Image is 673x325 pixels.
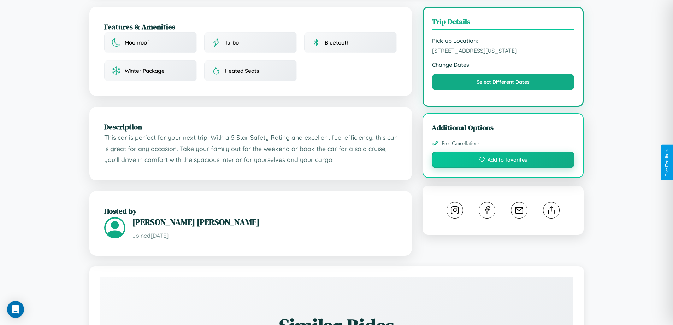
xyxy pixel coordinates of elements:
[432,122,575,133] h3: Additional Options
[104,206,397,216] h2: Hosted by
[432,47,574,54] span: [STREET_ADDRESS][US_STATE]
[325,39,350,46] span: Bluetooth
[225,68,259,74] span: Heated Seats
[7,301,24,318] div: Open Intercom Messenger
[104,122,397,132] h2: Description
[132,231,397,241] p: Joined [DATE]
[125,39,149,46] span: Moonroof
[665,148,669,177] div: Give Feedback
[225,39,239,46] span: Turbo
[125,68,165,74] span: Winter Package
[432,61,574,68] strong: Change Dates:
[442,140,480,146] span: Free Cancellations
[432,152,575,168] button: Add to favorites
[432,74,574,90] button: Select Different Dates
[132,216,397,228] h3: [PERSON_NAME] [PERSON_NAME]
[104,22,397,32] h2: Features & Amenities
[432,16,574,30] h3: Trip Details
[104,132,397,166] p: This car is perfect for your next trip. With a 5 Star Safety Rating and excellent fuel efficiency...
[432,37,574,44] strong: Pick-up Location:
